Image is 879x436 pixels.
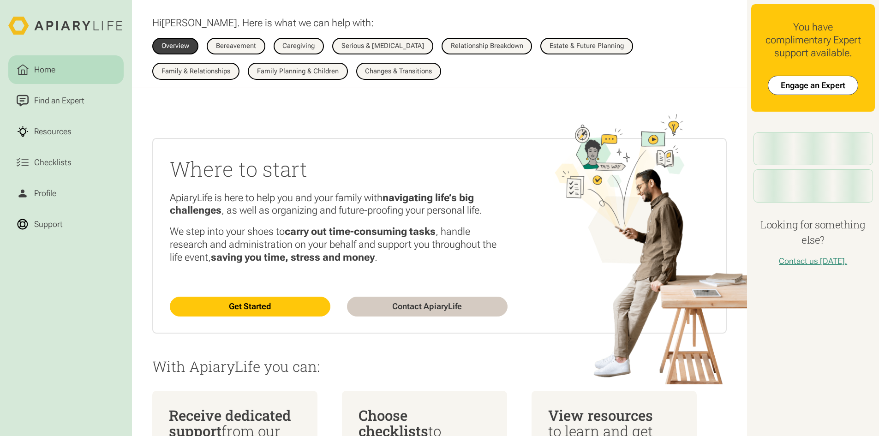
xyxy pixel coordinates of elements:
a: Caregiving [274,38,324,55]
a: Support [8,210,124,239]
div: Estate & Future Planning [550,42,624,49]
span: [PERSON_NAME] [161,17,237,29]
a: Get Started [170,297,330,316]
div: Family & Relationships [161,68,230,75]
a: Relationship Breakdown [442,38,532,55]
a: Family Planning & Children [248,63,348,80]
div: Profile [32,187,58,200]
a: Profile [8,179,124,208]
div: Caregiving [282,42,315,49]
div: Checklists [32,156,73,169]
a: Estate & Future Planning [540,38,633,55]
a: Changes & Transitions [356,63,442,80]
a: Bereavement [207,38,265,55]
a: Resources [8,117,124,146]
p: ApiaryLife is here to help you and your family with , as well as organizing and future-proofing y... [170,191,507,217]
div: Relationship Breakdown [451,42,523,49]
h2: Where to start [170,155,507,183]
div: Resources [32,125,73,138]
div: Serious & [MEDICAL_DATA] [341,42,424,49]
a: Home [8,55,124,84]
a: Engage an Expert [768,76,858,95]
strong: saving you time, stress and money [211,251,375,263]
a: Contact ApiaryLife [347,297,508,316]
strong: navigating life’s big challenges [170,191,474,216]
a: Find an Expert [8,86,124,115]
p: We step into your shoes to , handle research and administration on your behalf and support you th... [170,225,507,264]
a: Contact us [DATE]. [779,256,847,266]
div: Family Planning & Children [257,68,339,75]
a: Overview [152,38,198,55]
span: View resources [548,406,653,424]
a: Family & Relationships [152,63,239,80]
div: You have complimentary Expert support available. [759,21,867,60]
div: Bereavement [216,42,256,49]
p: Hi . Here is what we can help with: [152,17,374,30]
p: With ApiaryLife you can: [152,358,726,374]
h4: Looking for something else? [751,217,875,248]
strong: carry out time-consuming tasks [285,225,436,237]
div: Changes & Transitions [365,68,432,75]
div: Support [32,218,65,231]
div: Find an Expert [32,95,86,107]
a: Serious & [MEDICAL_DATA] [332,38,433,55]
a: Checklists [8,148,124,177]
div: Home [32,64,57,76]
